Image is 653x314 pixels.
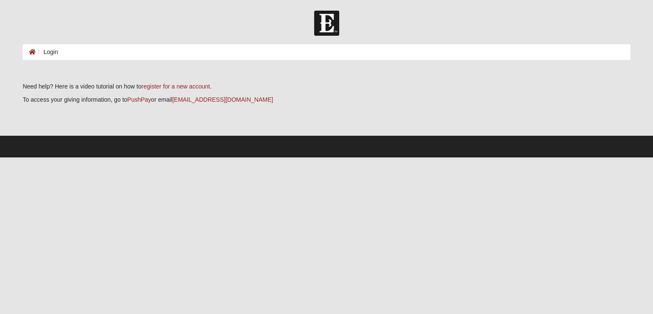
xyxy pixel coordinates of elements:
[142,83,210,90] a: register for a new account
[172,96,273,103] a: [EMAIL_ADDRESS][DOMAIN_NAME]
[36,48,58,57] li: Login
[23,82,630,91] p: Need help? Here is a video tutorial on how to .
[127,96,151,103] a: PushPay
[23,95,630,104] p: To access your giving information, go to or email
[314,11,339,36] img: Church of Eleven22 Logo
